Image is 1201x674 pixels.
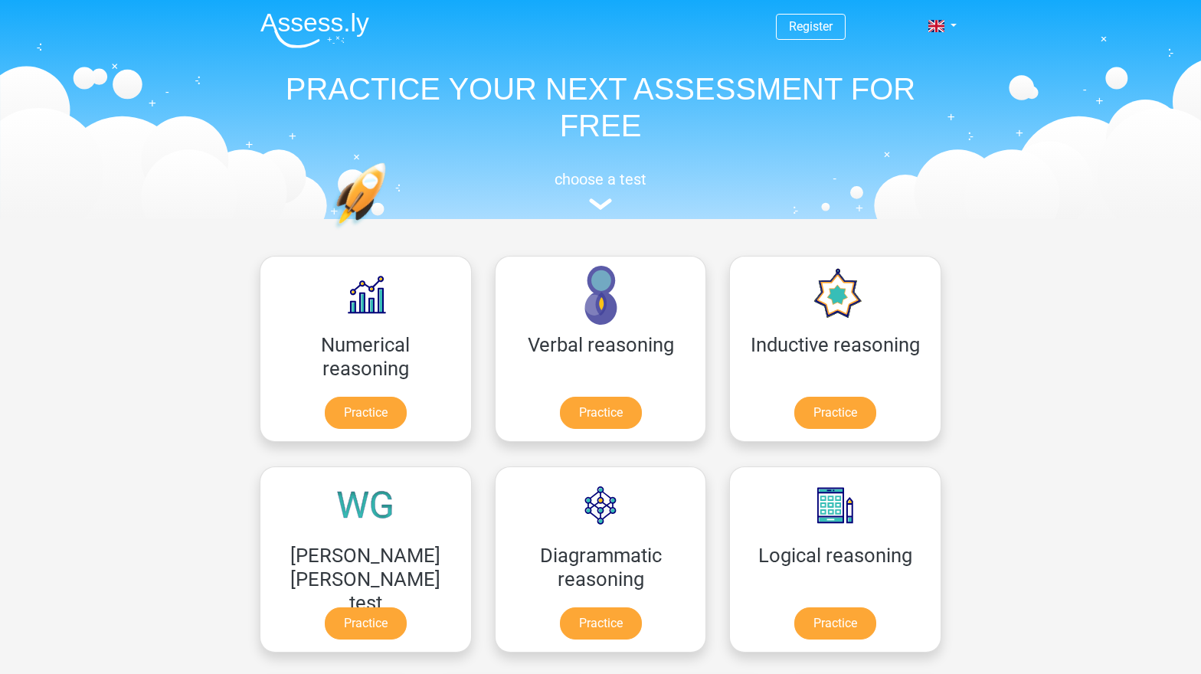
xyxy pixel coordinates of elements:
[248,170,953,188] h5: choose a test
[794,607,876,640] a: Practice
[789,19,833,34] a: Register
[332,162,445,301] img: practice
[248,170,953,211] a: choose a test
[794,397,876,429] a: Practice
[325,607,407,640] a: Practice
[560,397,642,429] a: Practice
[248,70,953,144] h1: PRACTICE YOUR NEXT ASSESSMENT FOR FREE
[325,397,407,429] a: Practice
[560,607,642,640] a: Practice
[260,12,369,48] img: Assessly
[589,198,612,210] img: assessment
